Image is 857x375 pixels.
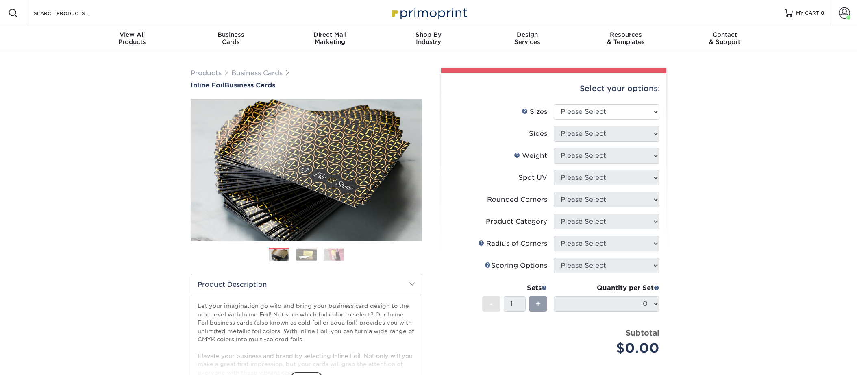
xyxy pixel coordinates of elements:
div: Quantity per Set [554,283,659,293]
div: Product Category [486,217,547,227]
input: SEARCH PRODUCTS..... [33,8,112,18]
div: Cards [182,31,281,46]
div: Sizes [522,107,547,117]
div: Products [83,31,182,46]
a: Inline FoilBusiness Cards [191,81,422,89]
span: + [535,298,541,310]
span: 0 [821,10,824,16]
span: Design [478,31,576,38]
a: Resources& Templates [576,26,675,52]
img: Business Cards 02 [296,248,317,261]
img: Business Cards 03 [324,248,344,261]
div: Select your options: [448,73,660,104]
a: Direct MailMarketing [281,26,379,52]
div: Scoring Options [485,261,547,270]
span: MY CART [796,10,819,17]
img: Inline Foil 01 [191,54,422,286]
span: Resources [576,31,675,38]
a: BusinessCards [182,26,281,52]
div: Sides [529,129,547,139]
a: DesignServices [478,26,576,52]
h1: Business Cards [191,81,422,89]
span: Contact [675,31,774,38]
div: Spot UV [518,173,547,183]
img: Primoprint [388,4,469,22]
div: Industry [379,31,478,46]
span: Inline Foil [191,81,224,89]
div: & Support [675,31,774,46]
strong: Subtotal [626,328,659,337]
div: & Templates [576,31,675,46]
div: Weight [514,151,547,161]
div: Sets [482,283,547,293]
span: Business [182,31,281,38]
div: Rounded Corners [487,195,547,205]
span: - [489,298,493,310]
a: View AllProducts [83,26,182,52]
a: Business Cards [231,69,283,77]
span: Shop By [379,31,478,38]
a: Products [191,69,222,77]
div: Services [478,31,576,46]
div: $0.00 [560,338,659,358]
img: Business Cards 01 [269,245,289,265]
h2: Product Description [191,274,422,295]
div: Marketing [281,31,379,46]
span: View All [83,31,182,38]
span: Direct Mail [281,31,379,38]
a: Contact& Support [675,26,774,52]
a: Shop ByIndustry [379,26,478,52]
div: Radius of Corners [478,239,547,249]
